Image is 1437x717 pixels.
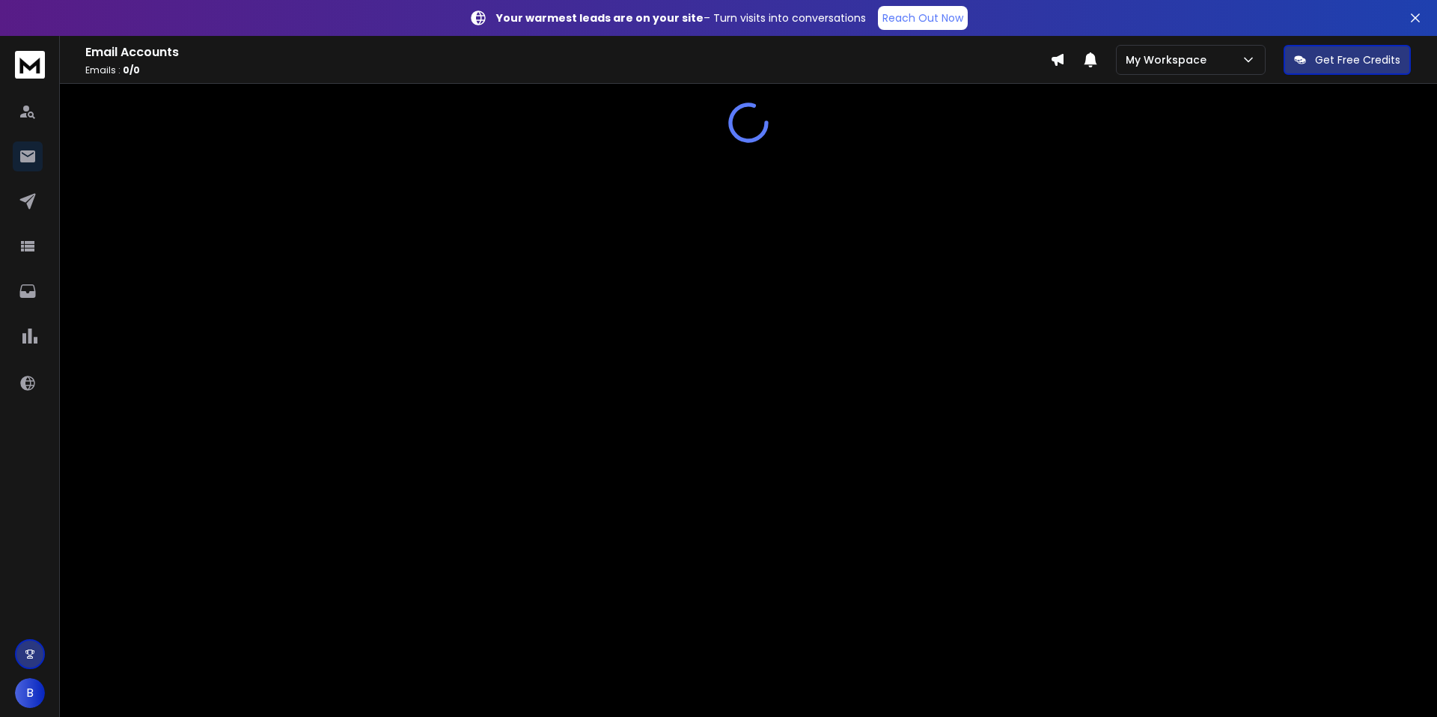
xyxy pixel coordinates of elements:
p: Emails : [85,64,1050,76]
img: logo [15,51,45,79]
button: B [15,678,45,708]
p: My Workspace [1126,52,1212,67]
h1: Email Accounts [85,43,1050,61]
button: Get Free Credits [1284,45,1411,75]
p: Get Free Credits [1315,52,1400,67]
a: Reach Out Now [878,6,968,30]
p: – Turn visits into conversations [496,10,866,25]
p: Reach Out Now [882,10,963,25]
span: 0 / 0 [123,64,140,76]
strong: Your warmest leads are on your site [496,10,704,25]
